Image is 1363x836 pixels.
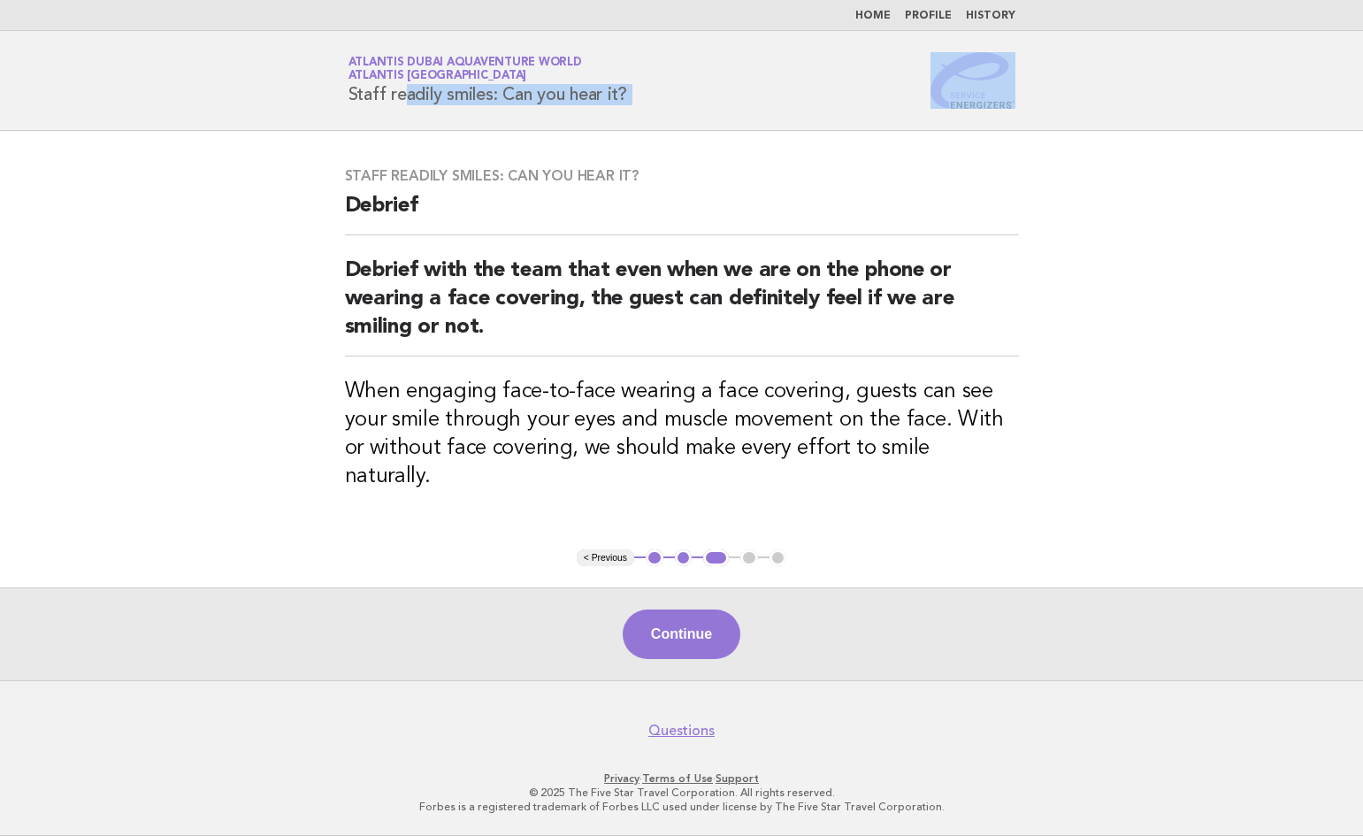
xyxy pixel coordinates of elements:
button: 1 [646,549,663,567]
a: Home [855,11,891,21]
a: Terms of Use [642,772,713,785]
span: Atlantis [GEOGRAPHIC_DATA] [348,71,527,82]
h1: Staff readily smiles: Can you hear it? [348,58,628,104]
button: 2 [675,549,693,567]
button: 3 [703,549,729,567]
p: Forbes is a registered trademark of Forbes LLC used under license by The Five Star Travel Corpora... [141,800,1223,814]
button: Continue [623,610,740,659]
p: © 2025 The Five Star Travel Corporation. All rights reserved. [141,786,1223,800]
a: Support [716,772,759,785]
h2: Debrief [345,192,1019,235]
button: < Previous [577,549,634,567]
a: Atlantis Dubai Aquaventure WorldAtlantis [GEOGRAPHIC_DATA] [348,57,582,81]
a: Privacy [604,772,639,785]
a: Profile [905,11,952,21]
img: Service Energizers [930,52,1015,109]
p: · · [141,771,1223,786]
h3: Staff readily smiles: Can you hear it? [345,167,1019,185]
a: Questions [648,722,715,740]
a: History [966,11,1015,21]
h2: Debrief with the team that even when we are on the phone or wearing a face covering, the guest ca... [345,257,1019,357]
h3: When engaging face-to-face wearing a face covering, guests can see your smile through your eyes a... [345,378,1019,491]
